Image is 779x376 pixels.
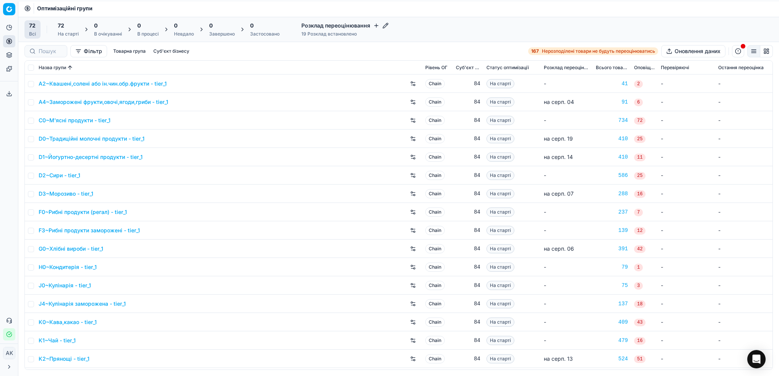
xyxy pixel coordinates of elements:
[456,263,480,271] div: 84
[39,98,168,106] a: A4~Заморожені фрукти,овочі,ягоди,гриби - tier_1
[596,208,628,216] a: 237
[544,135,573,142] span: на серп. 19
[39,227,140,234] a: F3~Рибні продукти заморожені - tier_1
[658,313,715,331] td: -
[425,152,445,162] span: Chain
[301,22,389,29] h4: Розклад переоцінювання
[425,116,445,125] span: Chain
[658,93,715,111] td: -
[541,313,593,331] td: -
[634,99,643,106] span: 6
[456,208,480,216] div: 84
[486,189,514,198] span: На старті
[39,318,97,326] a: K0~Кава,какао - tier_1
[596,65,628,71] span: Всього товарів
[425,354,445,363] span: Chain
[425,97,445,107] span: Chain
[596,318,628,326] a: 409
[425,263,445,272] span: Chain
[528,47,658,55] a: 167Нерозподілені товари не будуть переоцінюватись
[456,80,480,88] div: 84
[39,337,76,344] a: K1~Чай - tier_1
[661,65,689,71] span: Перевіряючі
[658,130,715,148] td: -
[486,263,514,272] span: На старті
[658,221,715,240] td: -
[456,355,480,363] div: 84
[39,153,143,161] a: D1~Йогуртно-десертні продукти - tier_1
[596,153,628,161] div: 410
[456,300,480,308] div: 84
[634,337,646,345] span: 16
[456,318,480,326] div: 84
[486,207,514,217] span: На старті
[486,65,529,71] span: Статус оптимізації
[634,209,643,216] span: 7
[718,65,764,71] span: Остання переоцінка
[37,5,93,12] span: Оптимізаційні групи
[544,99,574,105] span: на серп. 04
[486,134,514,143] span: На старті
[425,226,445,235] span: Chain
[658,111,715,130] td: -
[658,166,715,185] td: -
[541,331,593,350] td: -
[715,276,772,295] td: -
[150,47,192,56] button: Суб'єкт бізнесу
[715,295,772,313] td: -
[658,331,715,350] td: -
[456,337,480,344] div: 84
[29,31,36,37] div: Всі
[658,276,715,295] td: -
[486,318,514,327] span: На старті
[456,117,480,124] div: 84
[715,313,772,331] td: -
[250,31,280,37] div: Застосовано
[596,117,628,124] a: 734
[715,221,772,240] td: -
[634,190,646,198] span: 16
[715,240,772,258] td: -
[486,336,514,345] span: На старті
[486,171,514,180] span: На старті
[39,282,91,289] a: J0~Кулінарія - tier_1
[58,31,79,37] div: На старті
[634,282,643,290] span: 3
[209,31,235,37] div: Завершено
[3,347,15,359] button: AK
[596,227,628,234] a: 139
[715,258,772,276] td: -
[715,93,772,111] td: -
[39,47,62,55] input: Пошук
[425,336,445,345] span: Chain
[137,22,141,29] span: 0
[658,240,715,258] td: -
[634,117,646,125] span: 72
[39,300,126,308] a: J4~Кулінарія заморожена - tier_1
[634,264,643,271] span: 1
[658,350,715,368] td: -
[39,80,167,88] a: A2~Квашені,солені або ін.чин.обр.фрукти - tier_1
[137,31,159,37] div: В процесі
[39,263,97,271] a: H0~Кондитерія - tier_1
[425,189,445,198] span: Chain
[456,135,480,143] div: 84
[456,153,480,161] div: 84
[541,221,593,240] td: -
[596,135,628,143] div: 410
[658,75,715,93] td: -
[456,282,480,289] div: 84
[39,172,80,179] a: D2~Сири - tier_1
[456,172,480,179] div: 84
[658,185,715,203] td: -
[658,148,715,166] td: -
[715,166,772,185] td: -
[541,166,593,185] td: -
[456,245,480,253] div: 84
[174,31,194,37] div: Невдало
[66,64,74,71] button: Sorted by Назва групи ascending
[94,22,98,29] span: 0
[29,22,36,29] span: 72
